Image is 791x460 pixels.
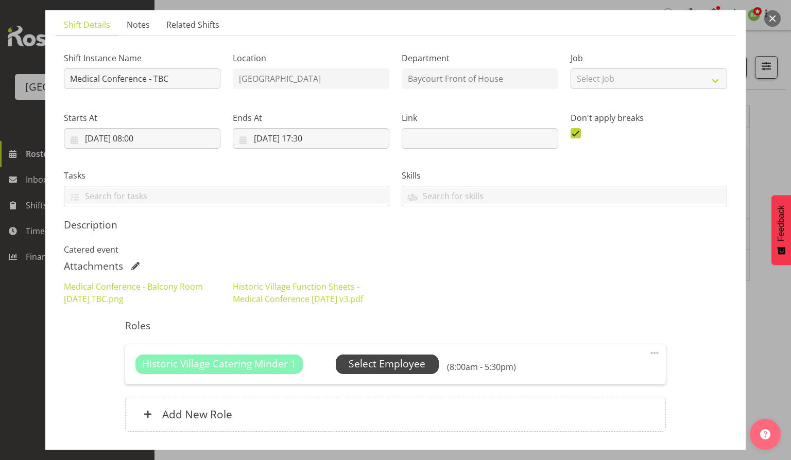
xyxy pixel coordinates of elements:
label: Skills [402,169,727,182]
span: Select Employee [349,357,425,371]
label: Shift Instance Name [64,52,220,64]
label: Ends At [233,112,389,124]
h5: Roles [125,320,665,332]
span: Shift Details [64,19,110,31]
button: Feedback - Show survey [771,195,791,265]
h6: (8:00am - 5:30pm) [447,362,516,372]
a: Medical Conference - Balcony Room [DATE] TBC.png [64,281,203,305]
p: Catered event [64,243,727,256]
label: Starts At [64,112,220,124]
h5: Description [64,219,727,231]
input: Click to select... [64,128,220,149]
label: Location [233,52,389,64]
label: Tasks [64,169,389,182]
label: Don't apply breaks [571,112,727,124]
h6: Add New Role [162,408,232,421]
span: Notes [127,19,150,31]
label: Link [402,112,558,124]
label: Job [571,52,727,64]
span: Related Shifts [166,19,219,31]
input: Search for skills [402,188,727,204]
h5: Attachments [64,260,123,272]
label: Department [402,52,558,64]
input: Search for tasks [64,188,389,204]
input: Shift Instance Name [64,68,220,89]
a: Historic Village Function Sheets - Medical Conference [DATE] v3.pdf [233,281,363,305]
span: Historic Village Catering Minder 1 [142,357,296,371]
span: Feedback [777,205,786,241]
input: Click to select... [233,128,389,149]
img: help-xxl-2.png [760,429,770,439]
